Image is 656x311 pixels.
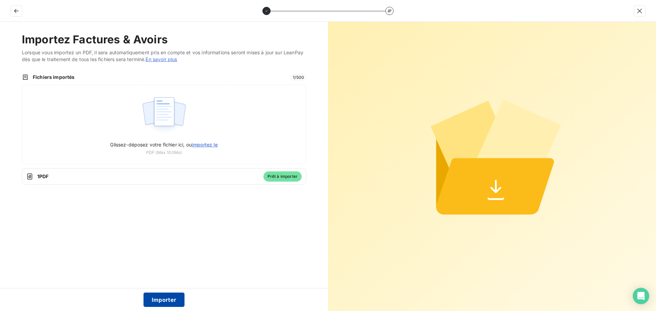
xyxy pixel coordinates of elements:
span: Fichiers importés [33,74,287,81]
span: 1 PDF [37,173,259,180]
span: Glissez-déposez votre fichier ici, ou [110,142,218,147]
button: Importer [143,293,185,307]
a: En savoir plus [146,56,177,62]
img: illustration [141,93,187,137]
div: Open Intercom Messenger [633,288,649,304]
h2: Importez Factures & Avoirs [22,33,306,46]
span: importez le [192,142,218,147]
span: Lorsque vous importez un PDF, il sera automatiquement pris en compte et vos informations seront m... [22,49,306,63]
span: PDF (Max 100Mo) [146,150,182,156]
span: 1 / 500 [291,74,306,80]
span: Prêt à importer [263,171,302,182]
